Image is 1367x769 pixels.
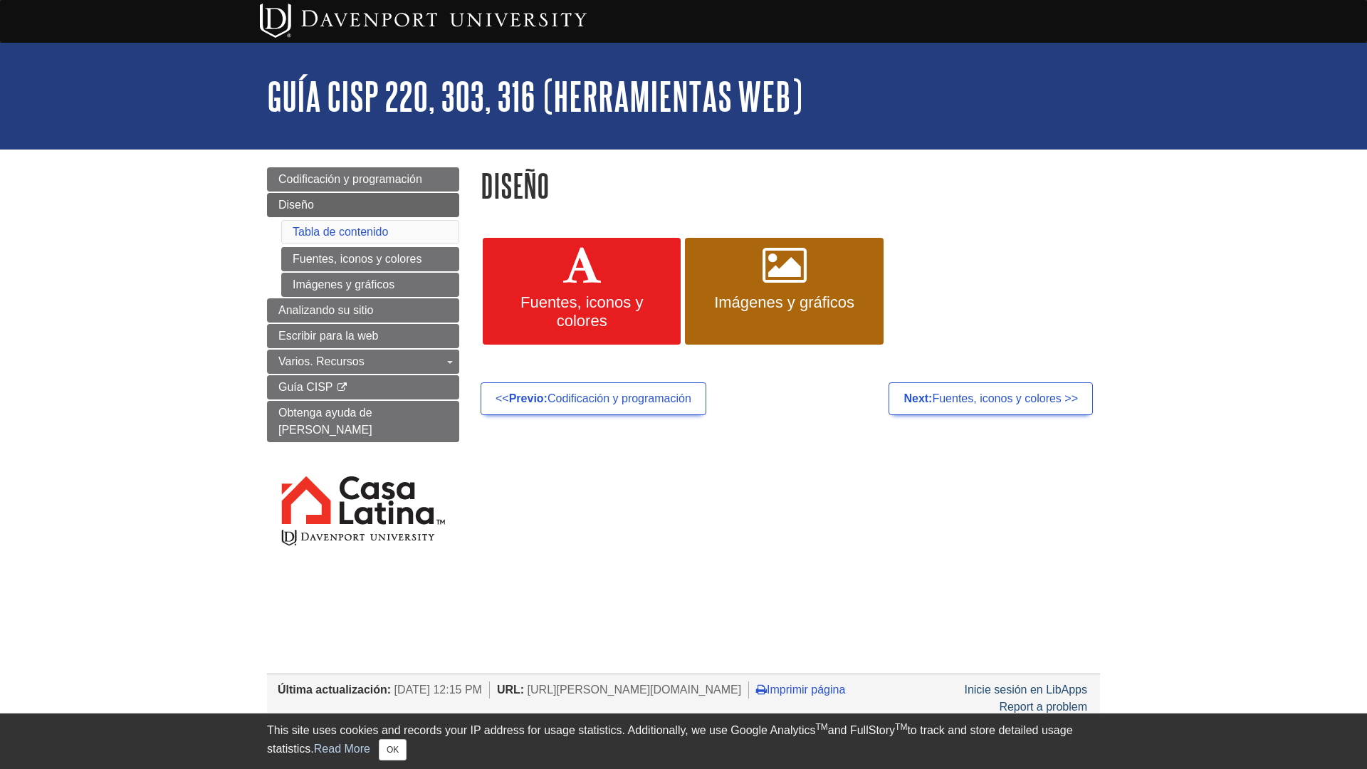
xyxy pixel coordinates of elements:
div: This site uses cookies and records your IP address for usage statistics. Additionally, we use Goo... [267,722,1100,760]
a: Analizando su sitio [267,298,459,323]
sup: TM [895,722,907,732]
span: Fuentes, iconos y colores [493,293,670,330]
span: [DATE] 12:15 PM [394,684,482,696]
span: Codificación y programación [278,173,422,185]
a: Inicie sesión en LibApps [964,684,1087,696]
a: Fuentes, iconos y colores [281,247,459,271]
span: Varios. Recursos [278,355,365,367]
a: Imágenes y gráficos [281,273,459,297]
a: Varios. Recursos [267,350,459,374]
span: Obtenga ayuda de [PERSON_NAME] [278,407,372,436]
span: Diseño [278,199,314,211]
h1: Diseño [481,167,1100,204]
span: Imágenes y gráficos [696,293,872,312]
i: Imprimir página [756,684,767,695]
i: This link opens in a new window [336,383,348,392]
span: Analizando su sitio [278,304,373,316]
a: Guía CISP [267,375,459,399]
a: Imágenes y gráficos [685,238,883,345]
button: Close [379,739,407,760]
a: Next:Fuentes, iconos y colores >> [889,382,1093,415]
a: Diseño [267,193,459,217]
a: Guía CISP 220, 303, 316 (Herramientas Web) [267,74,802,118]
a: Obtenga ayuda de [PERSON_NAME] [267,401,459,442]
span: Última actualización: [278,684,391,696]
a: Escribir para la web [267,324,459,348]
a: Codificación y programación [267,167,459,192]
span: Guía CISP [278,381,332,393]
span: URL: [497,684,524,696]
span: [URL][PERSON_NAME][DOMAIN_NAME] [528,684,742,696]
a: Read More [314,743,370,755]
div: Guide Page Menu [267,167,459,572]
span: Escribir para la web [278,330,379,342]
a: Tabla de contenido [293,226,388,238]
a: Fuentes, iconos y colores [483,238,681,345]
a: Imprimir página [756,684,845,696]
strong: Previo: [509,392,548,404]
sup: TM [815,722,827,732]
strong: Next: [904,392,932,404]
img: Davenport University [260,4,587,38]
a: Report a problem [999,701,1087,713]
a: <<Previo:Codificación y programación [481,382,706,415]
